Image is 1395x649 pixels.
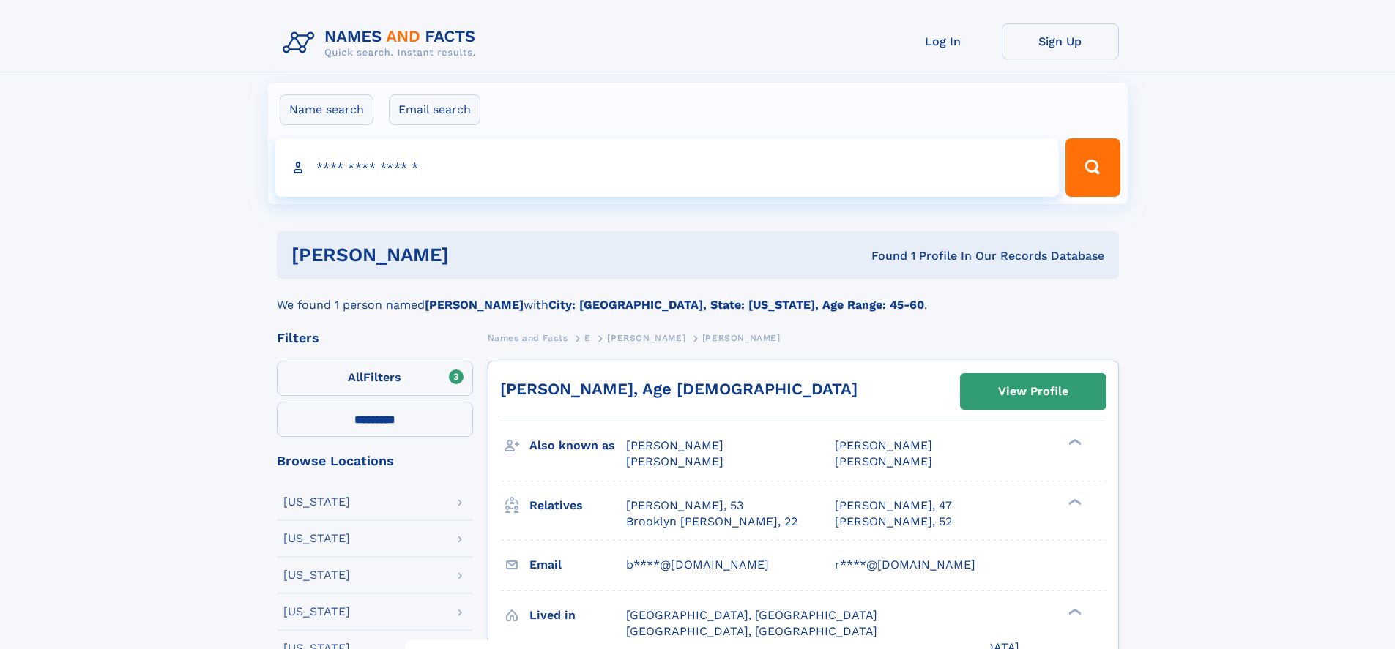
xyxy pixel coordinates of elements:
[348,370,363,384] span: All
[277,361,473,396] label: Filters
[607,333,685,343] span: [PERSON_NAME]
[626,624,877,638] span: [GEOGRAPHIC_DATA], [GEOGRAPHIC_DATA]
[835,454,932,468] span: [PERSON_NAME]
[529,603,626,628] h3: Lived in
[626,454,723,468] span: [PERSON_NAME]
[607,329,685,347] a: [PERSON_NAME]
[584,329,591,347] a: E
[835,498,952,514] a: [PERSON_NAME], 47
[1065,138,1120,197] button: Search Button
[584,333,591,343] span: E
[835,438,932,452] span: [PERSON_NAME]
[1002,23,1119,59] a: Sign Up
[702,333,781,343] span: [PERSON_NAME]
[389,94,480,125] label: Email search
[488,329,568,347] a: Names and Facts
[500,380,858,398] a: [PERSON_NAME], Age [DEMOGRAPHIC_DATA]
[998,375,1068,408] div: View Profile
[291,246,661,264] h1: [PERSON_NAME]
[283,496,350,508] div: [US_STATE]
[283,569,350,581] div: [US_STATE]
[283,533,350,544] div: [US_STATE]
[277,23,488,63] img: Logo Names and Facts
[277,279,1119,314] div: We found 1 person named with .
[626,498,743,514] a: [PERSON_NAME], 53
[529,433,626,458] h3: Also known as
[626,438,723,452] span: [PERSON_NAME]
[275,138,1060,197] input: search input
[1065,607,1082,616] div: ❯
[660,248,1104,264] div: Found 1 Profile In Our Records Database
[425,298,524,312] b: [PERSON_NAME]
[277,331,473,345] div: Filters
[835,514,952,530] a: [PERSON_NAME], 52
[961,374,1106,409] a: View Profile
[1065,438,1082,447] div: ❯
[529,552,626,577] h3: Email
[626,514,797,530] a: Brooklyn [PERSON_NAME], 22
[548,298,924,312] b: City: [GEOGRAPHIC_DATA], State: [US_STATE], Age Range: 45-60
[529,493,626,518] h3: Relatives
[277,454,473,468] div: Browse Locations
[885,23,1002,59] a: Log In
[626,608,877,622] span: [GEOGRAPHIC_DATA], [GEOGRAPHIC_DATA]
[1065,497,1082,506] div: ❯
[280,94,373,125] label: Name search
[283,606,350,618] div: [US_STATE]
